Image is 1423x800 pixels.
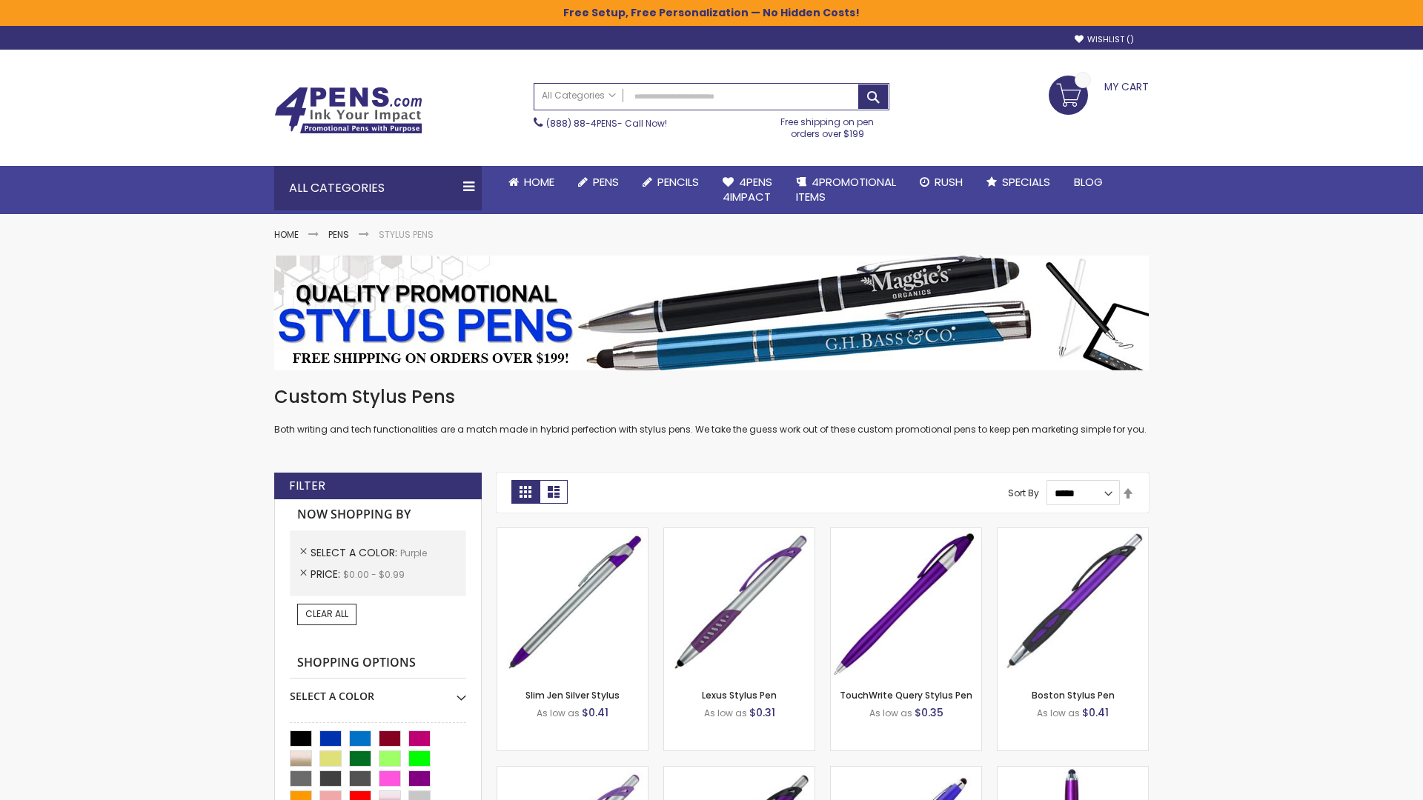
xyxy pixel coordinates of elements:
[869,707,912,719] span: As low as
[305,607,348,620] span: Clear All
[831,766,981,779] a: Sierra Stylus Twist Pen-Purple
[998,766,1148,779] a: TouchWrite Command Stylus Pen-Purple
[497,766,648,779] a: Boston Silver Stylus Pen-Purple
[290,647,466,679] strong: Shopping Options
[274,166,482,210] div: All Categories
[749,705,775,720] span: $0.31
[534,84,623,108] a: All Categories
[274,385,1149,436] div: Both writing and tech functionalities are a match made in hybrid perfection with stylus pens. We ...
[274,256,1149,370] img: Stylus Pens
[998,527,1148,540] a: Boston Stylus Pen-Purple
[289,478,325,494] strong: Filter
[908,166,975,199] a: Rush
[343,568,405,581] span: $0.00 - $0.99
[664,528,815,679] img: Lexus Stylus Pen-Purple
[328,228,349,241] a: Pens
[311,545,400,560] span: Select A Color
[915,705,943,720] span: $0.35
[935,174,963,190] span: Rush
[831,528,981,679] img: TouchWrite Query Stylus Pen-Purple
[582,705,608,720] span: $0.41
[975,166,1062,199] a: Specials
[664,766,815,779] a: Lexus Metallic Stylus Pen-Purple
[497,527,648,540] a: Slim Jen Silver Stylus-Purple
[566,166,631,199] a: Pens
[542,90,616,101] span: All Categories
[593,174,619,190] span: Pens
[290,499,466,530] strong: Now Shopping by
[664,527,815,540] a: Lexus Stylus Pen-Purple
[546,117,667,130] span: - Call Now!
[711,166,784,214] a: 4Pens4impact
[1074,174,1103,190] span: Blog
[657,174,699,190] span: Pencils
[631,166,711,199] a: Pencils
[290,679,466,704] div: Select A Color
[1037,707,1080,719] span: As low as
[1002,174,1050,190] span: Specials
[1008,487,1039,499] label: Sort By
[274,87,422,134] img: 4Pens Custom Pens and Promotional Products
[546,117,617,130] a: (888) 88-4PENS
[1062,166,1115,199] a: Blog
[274,385,1149,409] h1: Custom Stylus Pens
[831,527,981,540] a: TouchWrite Query Stylus Pen-Purple
[311,567,343,581] span: Price
[840,689,972,701] a: TouchWrite Query Stylus Pen
[497,166,566,199] a: Home
[704,707,747,719] span: As low as
[766,110,890,140] div: Free shipping on pen orders over $199
[525,689,620,701] a: Slim Jen Silver Stylus
[274,228,299,241] a: Home
[524,174,554,190] span: Home
[537,707,580,719] span: As low as
[511,480,540,504] strong: Grid
[497,528,648,679] img: Slim Jen Silver Stylus-Purple
[1082,705,1109,720] span: $0.41
[1032,689,1115,701] a: Boston Stylus Pen
[723,174,772,204] span: 4Pens 4impact
[400,547,427,559] span: Purple
[1075,34,1134,45] a: Wishlist
[784,166,908,214] a: 4PROMOTIONALITEMS
[998,528,1148,679] img: Boston Stylus Pen-Purple
[796,174,896,204] span: 4PROMOTIONAL ITEMS
[702,689,777,701] a: Lexus Stylus Pen
[297,604,356,624] a: Clear All
[379,228,434,241] strong: Stylus Pens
